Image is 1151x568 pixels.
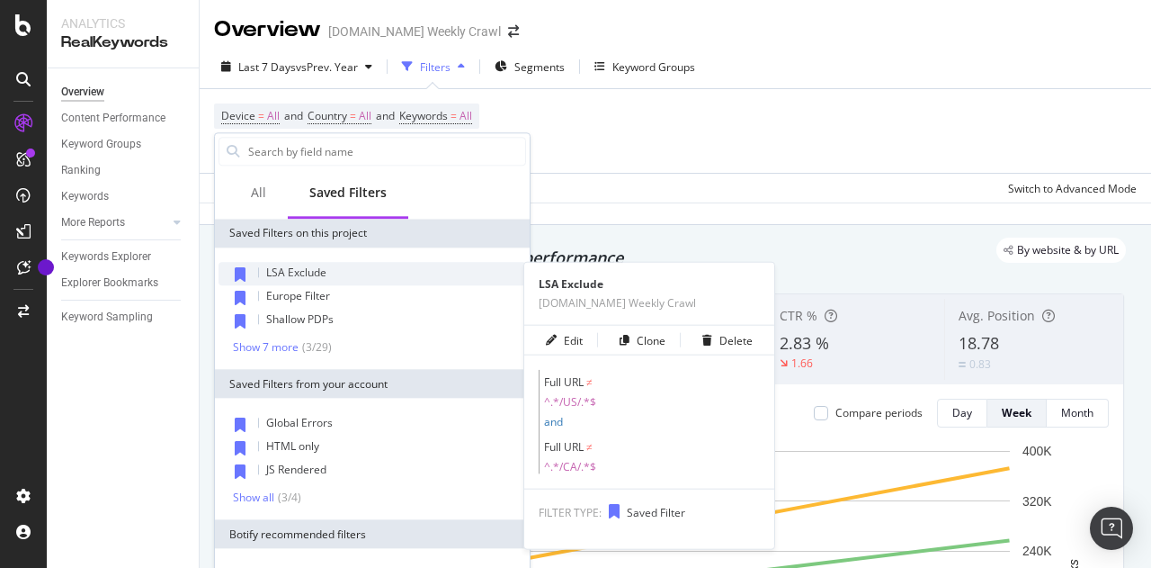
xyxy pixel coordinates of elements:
span: 2.83 % [780,332,829,354]
span: Keywords [399,108,448,123]
button: Delete [695,326,753,355]
span: ^.*/US/.*$ [544,395,760,410]
a: More Reports [61,213,168,232]
span: and [284,108,303,123]
div: Compare periods [835,405,923,420]
div: Keywords Explorer [61,248,151,266]
div: LSA Exclude [524,277,774,292]
div: Open Intercom Messenger [1090,507,1133,550]
a: Keyword Groups [61,135,186,154]
div: Show 7 more [233,341,299,354]
div: Edit [564,332,583,347]
div: [DOMAIN_NAME] Weekly Crawl [524,295,774,311]
div: Tooltip anchor [38,259,54,275]
span: All [359,104,371,129]
a: Content Performance [61,109,186,128]
span: Last 7 Days [238,59,296,75]
div: Keywords [61,187,109,206]
span: Full URL [544,374,584,390]
div: Overview [61,83,104,102]
button: Edit [539,326,583,355]
div: Saved Filters from your account [215,369,530,398]
div: legacy label [996,238,1126,263]
img: Equal [959,362,966,367]
text: 320K [1022,494,1052,509]
div: Week [1002,405,1031,420]
div: ( 3 / 4 ) [274,490,301,505]
div: More Reports [61,213,125,232]
span: = [258,108,264,123]
span: All [460,104,472,129]
span: LSA Exclude [266,265,326,280]
input: Search by field name [246,138,525,165]
div: RealKeywords [61,32,184,53]
div: Keyword Groups [61,135,141,154]
button: Switch to Advanced Mode [1001,174,1137,203]
span: Shallow PDPs [266,311,334,327]
div: Saved Filters [309,184,387,202]
span: Avg. Position [959,307,1035,324]
div: Keyword Sampling [61,308,153,327]
div: Ranking [61,161,101,180]
span: ≠ [586,374,593,390]
a: Overview [61,83,186,102]
button: Segments [487,52,572,81]
a: Keywords [61,187,186,206]
a: Keywords Explorer [61,248,186,266]
span: ^.*/CA/.*$ [544,460,760,474]
span: Segments [514,59,565,75]
div: Switch to Advanced Mode [1008,181,1137,196]
span: All [267,104,280,129]
span: JS Rendered [266,462,326,477]
button: Last 7 DaysvsPrev. Year [214,52,379,81]
div: Filters [420,59,451,75]
span: CTR % [780,307,817,324]
span: = [350,108,356,123]
div: ( 3 / 29 ) [299,339,332,355]
div: Explorer Bookmarks [61,274,158,293]
span: HTML only [266,438,319,454]
div: Content Performance [61,109,165,128]
span: = [451,108,457,123]
div: [DOMAIN_NAME] Weekly Crawl [328,23,501,41]
div: Day [952,405,972,420]
div: 0.83 [969,356,991,372]
span: and [544,414,563,429]
div: Botify recommended filters [215,520,530,549]
div: arrow-right-arrow-left [508,25,519,38]
span: 18.78 [959,332,999,354]
div: Delete [719,332,753,347]
span: and [376,108,395,123]
span: FILTER TYPE: [539,505,602,520]
button: Filters [395,52,472,81]
div: Analytics [61,14,184,32]
div: Month [1061,405,1093,420]
button: Clone [612,326,665,355]
span: Country [308,108,347,123]
span: Saved Filter [627,505,685,520]
div: 1.66 [791,356,813,371]
button: Week [987,399,1047,428]
div: Show all [233,491,274,504]
span: Full URL [544,439,584,455]
span: Europe Filter [266,288,330,303]
span: ≠ [586,439,593,455]
div: All [251,184,266,202]
span: Device [221,108,255,123]
span: vs Prev. Year [296,59,358,75]
div: Keyword Groups [612,59,695,75]
div: Saved Filters on this project [215,219,530,248]
text: 400K [1022,444,1052,458]
span: By website & by URL [1017,245,1119,256]
button: Keyword Groups [587,52,702,81]
a: Explorer Bookmarks [61,274,186,293]
button: Day [937,399,987,428]
a: Ranking [61,161,186,180]
div: Clone [637,332,665,347]
span: Global Errors [266,415,333,430]
button: Month [1047,399,1109,428]
div: Overview [214,14,321,45]
text: 240K [1022,544,1052,558]
a: Keyword Sampling [61,308,186,327]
